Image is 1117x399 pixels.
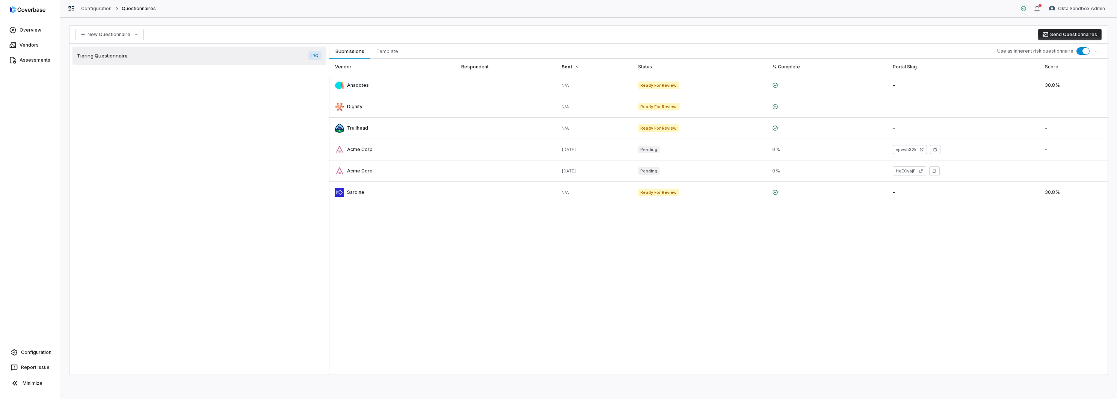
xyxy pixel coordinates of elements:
a: Overview [2,23,58,37]
td: - [1039,118,1108,139]
button: Send Questionnaires [1038,29,1102,40]
button: More actions [1090,44,1104,58]
td: 30.8% [1039,182,1108,203]
label: Use as inherent risk questionnaire [997,48,1073,54]
div: Respondent [461,59,549,75]
span: Tiering Questionnaire [77,52,128,59]
td: - [887,75,1039,96]
td: - [887,182,1039,203]
span: Submissions [332,46,367,56]
div: Vendor [335,59,449,75]
a: Assessments [2,53,58,67]
td: 30.8% [1039,75,1108,96]
button: New Questionnaire [75,29,144,40]
div: Portal Slug [893,59,1033,75]
button: Okta Sandbox Admin avatarOkta Sandbox Admin [1045,3,1109,14]
a: Tiering QuestionnaireIRQ [72,47,326,65]
span: IRQ [308,51,322,60]
a: Configuration [3,346,57,359]
td: - [1039,160,1108,182]
button: Report Issue [3,361,57,374]
td: - [1039,96,1108,118]
div: Sent [562,59,626,75]
div: Score [1045,59,1102,75]
div: % Complete [772,59,881,75]
a: HqECyajP [893,166,926,175]
span: Okta Sandbox Admin [1058,6,1105,12]
img: Okta Sandbox Admin avatar [1049,6,1055,12]
span: Questionnaires [122,6,156,12]
button: Minimize [3,376,57,391]
td: - [887,96,1039,118]
a: Vendors [2,38,58,52]
td: - [887,118,1039,139]
span: Template [373,46,401,56]
div: Status [638,59,760,75]
img: logo-D7KZi-bG.svg [10,6,45,14]
td: - [1039,139,1108,160]
a: vpvwb32k [893,145,927,154]
a: Configuration [81,6,112,12]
